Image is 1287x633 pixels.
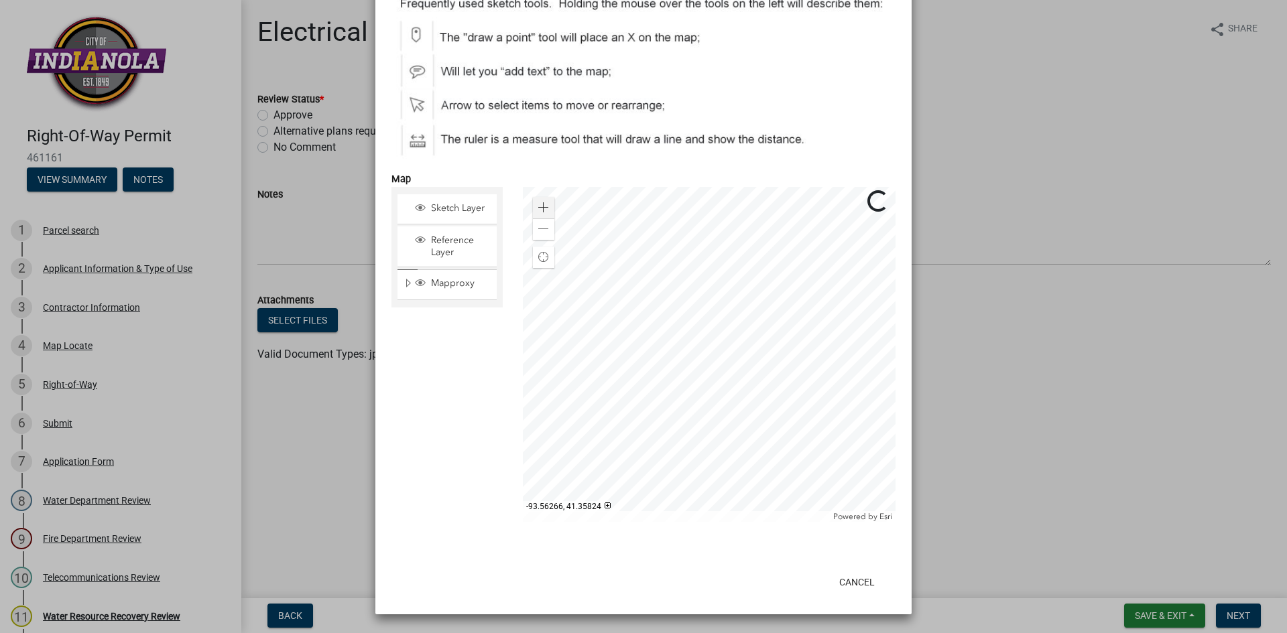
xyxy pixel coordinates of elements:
a: Esri [879,512,892,521]
label: Map [391,175,411,184]
div: Zoom in [533,197,554,218]
ul: Layer List [396,191,498,304]
div: Sketch Layer [413,202,492,216]
span: Sketch Layer [428,202,492,214]
span: Expand [403,277,413,291]
span: Reference Layer [428,234,492,259]
div: Find my location [533,247,554,268]
button: Cancel [829,570,885,594]
span: Mapproxy [428,277,492,289]
div: Mapproxy [413,277,492,291]
li: Sketch Layer [397,194,497,224]
li: Mapproxy [397,269,497,300]
li: Reference Layer [397,226,497,267]
div: Zoom out [533,218,554,240]
div: Powered by [830,511,896,522]
div: Reference Layer [413,234,492,259]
